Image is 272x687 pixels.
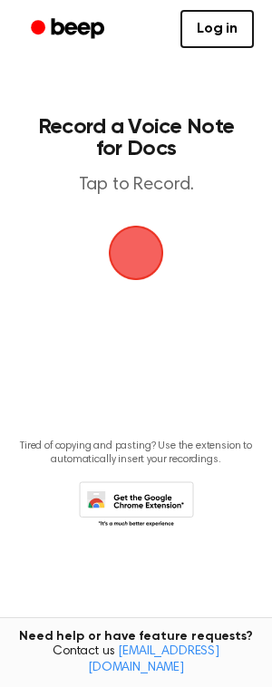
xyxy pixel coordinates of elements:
h1: Record a Voice Note for Docs [33,116,239,160]
button: Beep Logo [109,226,163,280]
a: Beep [18,12,121,47]
a: Log in [180,10,254,48]
span: Contact us [11,644,261,676]
p: Tap to Record. [33,174,239,197]
p: Tired of copying and pasting? Use the extension to automatically insert your recordings. [15,440,257,467]
a: [EMAIL_ADDRESS][DOMAIN_NAME] [88,645,219,674]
